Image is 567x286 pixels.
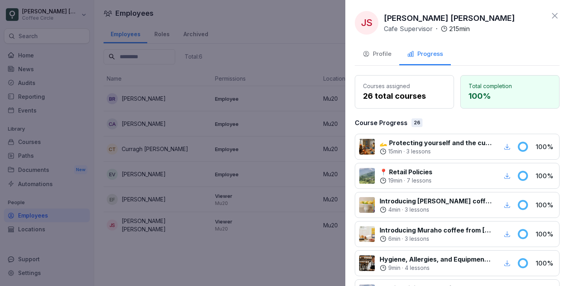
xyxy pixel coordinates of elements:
[388,206,400,214] p: 4 min
[384,24,433,33] p: Cafe Supervisor
[380,235,493,243] div: ·
[384,24,470,33] div: ·
[469,82,551,90] p: Total completion
[535,229,555,239] p: 100 %
[406,148,431,155] p: 3 lessons
[384,12,515,24] p: [PERSON_NAME] [PERSON_NAME]
[411,118,422,127] div: 26
[355,44,399,65] button: Profile
[380,167,432,177] p: 📍 Retail Policies
[380,148,493,155] div: ·
[535,258,555,268] p: 100 %
[388,264,400,272] p: 9 min
[405,235,429,243] p: 3 lessons
[405,206,429,214] p: 3 lessons
[380,177,432,185] div: ·
[355,11,378,35] div: JS
[380,225,493,235] p: Introducing Muraho coffee from [GEOGRAPHIC_DATA]
[388,148,402,155] p: 15 min
[399,44,451,65] button: Progress
[388,235,400,243] p: 6 min
[363,82,446,90] p: Courses assigned
[535,200,555,210] p: 100 %
[388,177,402,185] p: 19 min
[380,206,493,214] div: ·
[380,255,493,264] p: Hygiene, Allergies, and Equipment Handling
[407,177,432,185] p: 7 lessons
[469,90,551,102] p: 100 %
[535,142,555,151] p: 100 %
[405,264,430,272] p: 4 lessons
[407,50,443,59] div: Progress
[535,171,555,181] p: 100 %
[363,50,391,59] div: Profile
[380,264,493,272] div: ·
[380,196,493,206] p: Introducing [PERSON_NAME] coffee from [GEOGRAPHIC_DATA]
[355,118,408,127] p: Course Progress
[363,90,446,102] p: 26 total courses
[380,138,493,148] p: 🫴 Protecting yourself and the customers
[449,24,470,33] p: 215 min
